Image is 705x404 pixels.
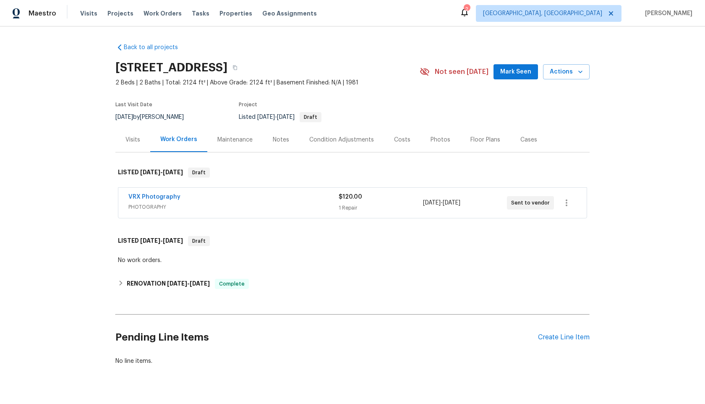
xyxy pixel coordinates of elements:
div: LISTED [DATE]-[DATE]Draft [115,159,590,186]
span: [DATE] [140,238,160,244]
div: No line items. [115,357,590,365]
button: Mark Seen [493,64,538,80]
div: No work orders. [118,256,587,265]
span: [DATE] [443,200,460,206]
span: [DATE] [115,114,133,120]
span: [DATE] [190,281,210,286]
h6: RENOVATION [127,279,210,289]
span: [DATE] [167,281,187,286]
span: Tasks [192,10,209,16]
span: - [167,281,210,286]
div: 2 [464,5,470,13]
span: Listed [239,114,321,120]
span: Draft [189,168,209,177]
div: Visits [125,136,140,144]
div: Create Line Item [538,333,590,341]
span: Mark Seen [500,67,531,77]
div: RENOVATION [DATE]-[DATE]Complete [115,274,590,294]
span: [DATE] [277,114,295,120]
div: Notes [273,136,289,144]
div: Costs [394,136,410,144]
span: [PERSON_NAME] [642,9,692,18]
span: Visits [80,9,97,18]
div: by [PERSON_NAME] [115,112,194,122]
span: [DATE] [257,114,275,120]
h6: LISTED [118,168,183,178]
span: - [423,199,460,207]
span: Projects [107,9,133,18]
span: - [140,169,183,175]
span: [DATE] [163,169,183,175]
span: Actions [550,67,583,77]
span: Geo Assignments [262,9,317,18]
div: LISTED [DATE]-[DATE]Draft [115,228,590,254]
button: Actions [543,64,590,80]
div: 1 Repair [339,204,423,212]
h2: [STREET_ADDRESS] [115,63,227,72]
span: $120.00 [339,194,362,200]
div: Condition Adjustments [309,136,374,144]
span: Project [239,102,257,107]
div: Maintenance [217,136,253,144]
span: Work Orders [144,9,182,18]
span: Properties [219,9,252,18]
div: Cases [520,136,537,144]
span: Sent to vendor [511,199,553,207]
span: [DATE] [140,169,160,175]
span: Maestro [29,9,56,18]
span: [GEOGRAPHIC_DATA], [GEOGRAPHIC_DATA] [483,9,602,18]
div: Floor Plans [470,136,500,144]
span: Complete [216,280,248,288]
h2: Pending Line Items [115,318,538,357]
span: Not seen [DATE] [435,68,488,76]
span: - [257,114,295,120]
span: PHOTOGRAPHY [128,203,339,211]
a: VRX Photography [128,194,180,200]
span: Last Visit Date [115,102,152,107]
div: Work Orders [160,135,197,144]
div: Photos [431,136,450,144]
a: Back to all projects [115,43,196,52]
span: [DATE] [163,238,183,244]
span: Draft [300,115,321,120]
h6: LISTED [118,236,183,246]
span: Draft [189,237,209,245]
span: [DATE] [423,200,441,206]
span: 2 Beds | 2 Baths | Total: 2124 ft² | Above Grade: 2124 ft² | Basement Finished: N/A | 1981 [115,79,420,87]
span: - [140,238,183,244]
button: Copy Address [227,60,243,75]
